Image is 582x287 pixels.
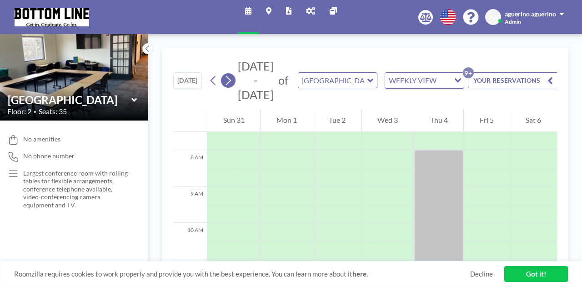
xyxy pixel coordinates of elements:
[464,109,509,132] div: Fri 5
[463,67,474,78] p: 9+
[23,152,75,160] span: No phone number
[298,73,368,88] input: Mission Hill
[468,72,559,88] button: YOUR RESERVATIONS9+
[352,270,368,278] a: here.
[489,13,498,21] span: AA
[173,72,202,88] button: [DATE]
[23,169,130,209] div: Largest conference room with rolling tables for flexible arrangements, conference telephone avail...
[505,18,521,25] span: Admin
[362,109,414,132] div: Wed 3
[173,114,207,150] div: 7 AM
[39,107,67,116] span: Seats: 35
[504,266,568,282] a: Got it!
[7,107,31,116] span: Floor: 2
[414,109,463,132] div: Thu 4
[387,75,438,86] span: WEEKLY VIEW
[14,270,470,278] span: Roomzilla requires cookies to work properly and provide you with the best experience. You can lea...
[385,73,464,88] div: Search for option
[261,109,312,132] div: Mon 1
[439,75,449,86] input: Search for option
[15,8,89,26] img: organization-logo
[510,109,557,132] div: Sat 6
[23,135,60,143] span: No amenities
[173,223,207,259] div: 10 AM
[173,150,207,186] div: 8 AM
[207,109,260,132] div: Sun 31
[8,93,131,106] input: Mission Hill
[278,73,288,87] span: of
[34,109,36,115] span: •
[470,270,493,278] a: Decline
[505,10,556,18] span: aguerino aguerino
[173,186,207,223] div: 9 AM
[238,59,274,101] span: [DATE] - [DATE]
[313,109,361,132] div: Tue 2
